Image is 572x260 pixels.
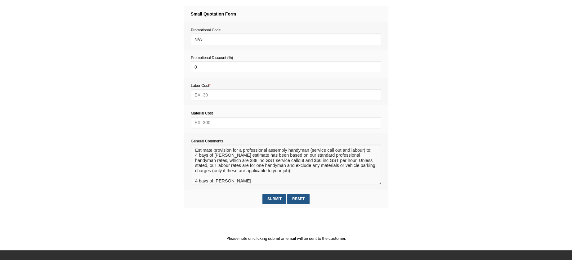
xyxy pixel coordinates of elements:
[191,83,210,88] span: Labor Cost
[262,194,286,204] input: Submit
[191,117,381,128] input: EX: 300
[191,56,233,60] span: Promotional Discount (%)
[184,235,388,242] p: Please note on clicking submit an email will be sent to the customer.
[191,28,221,32] span: Promotional Code
[191,89,381,101] input: EX: 30
[191,139,223,143] span: General Comments
[191,11,236,16] strong: Small Quotation Form
[191,111,213,115] span: Material Cost
[287,194,309,204] input: Reset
